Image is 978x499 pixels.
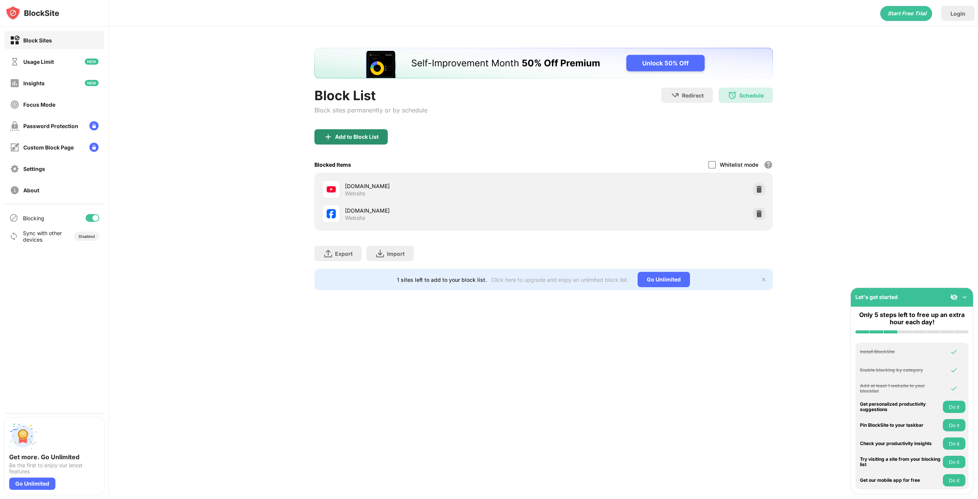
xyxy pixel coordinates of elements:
img: omni-setup-toggle.svg [961,293,968,301]
img: favicons [327,185,336,194]
div: Website [345,190,365,197]
img: sync-icon.svg [9,232,18,241]
img: block-on.svg [10,36,19,45]
img: new-icon.svg [85,80,99,86]
div: Install BlockSite [860,349,941,354]
img: eye-not-visible.svg [950,293,958,301]
div: Sync with other devices [23,230,62,243]
div: Whitelist mode [720,161,758,168]
img: about-off.svg [10,185,19,195]
div: Login [950,10,965,17]
div: Disabled [79,234,95,239]
div: About [23,187,39,193]
div: Password Protection [23,123,78,129]
div: Blocking [23,215,44,221]
div: Focus Mode [23,101,55,108]
img: omni-check.svg [950,385,958,392]
div: Pin BlockSite to your taskbar [860,423,941,428]
div: Redirect [682,92,704,99]
img: new-icon.svg [85,59,99,65]
div: Blocked Items [314,161,351,168]
div: Only 5 steps left to free up an extra hour each day! [855,311,968,326]
div: Add to Block List [335,134,379,140]
button: Do it [943,437,965,450]
div: Block Sites [23,37,52,44]
button: Do it [943,474,965,486]
button: Do it [943,456,965,468]
img: favicons [327,209,336,218]
div: [DOMAIN_NAME] [345,206,544,215]
img: push-unlimited.svg [9,423,37,450]
img: time-usage-off.svg [10,57,19,67]
div: Block List [314,88,427,103]
img: settings-off.svg [10,164,19,174]
div: Get more. Go Unlimited [9,453,99,461]
img: x-button.svg [761,276,767,283]
img: lock-menu.svg [89,121,99,130]
div: Click here to upgrade and enjoy an unlimited block list. [491,276,628,283]
div: Block sites permanently or by schedule [314,106,427,114]
img: omni-check.svg [950,366,958,374]
div: Website [345,215,365,221]
div: Export [335,250,353,257]
div: 1 sites left to add to your block list. [397,276,487,283]
img: blocking-icon.svg [9,213,18,223]
button: Do it [943,419,965,431]
div: Insights [23,80,45,86]
img: password-protection-off.svg [10,121,19,131]
div: [DOMAIN_NAME] [345,182,544,190]
div: Add at least 1 website to your blocklist [860,383,941,394]
iframe: Banner [314,48,773,78]
div: Be the first to enjoy our latest features [9,462,99,475]
div: Import [387,250,405,257]
div: Enable blocking by category [860,367,941,373]
button: Do it [943,401,965,413]
div: Let's get started [855,294,898,300]
img: logo-blocksite.svg [5,5,59,21]
div: Usage Limit [23,59,54,65]
div: Check your productivity insights [860,441,941,446]
div: Settings [23,166,45,172]
img: focus-off.svg [10,100,19,109]
div: Try visiting a site from your blocking list [860,457,941,468]
div: animation [880,6,932,21]
img: lock-menu.svg [89,143,99,152]
div: Get our mobile app for free [860,478,941,483]
img: customize-block-page-off.svg [10,143,19,152]
div: Custom Block Page [23,144,74,151]
div: Schedule [739,92,764,99]
div: Get personalized productivity suggestions [860,401,941,413]
div: Go Unlimited [638,272,690,287]
div: Go Unlimited [9,478,55,490]
img: insights-off.svg [10,78,19,88]
img: omni-check.svg [950,348,958,356]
